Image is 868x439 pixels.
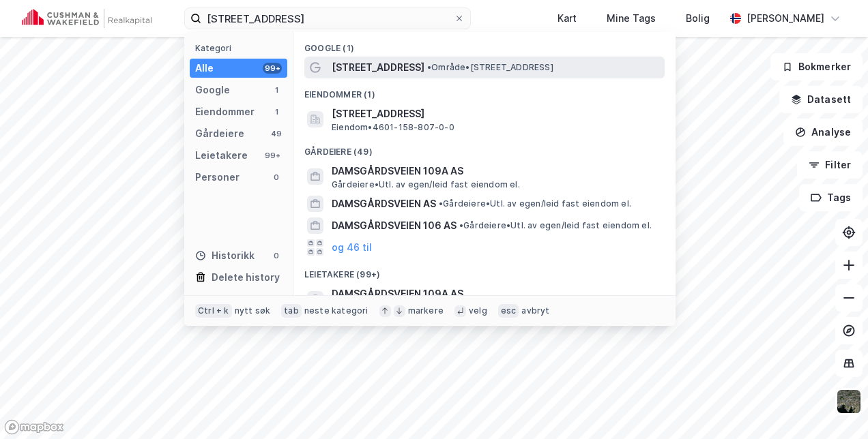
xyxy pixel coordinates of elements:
div: 99+ [263,63,282,74]
div: Ctrl + k [195,304,232,318]
button: Filter [797,151,863,179]
div: 1 [271,85,282,95]
input: Søk på adresse, matrikkel, gårdeiere, leietakere eller personer [201,8,454,29]
div: Kart [558,10,577,27]
div: markere [408,305,444,316]
span: Gårdeiere • Utl. av egen/leid fast eiendom el. [332,179,520,190]
div: Delete history [212,269,280,286]
span: Område • [STREET_ADDRESS] [427,62,553,73]
iframe: Chat Widget [800,374,868,439]
div: Google [195,82,230,98]
div: tab [281,304,302,318]
div: Personer [195,169,240,185]
div: Gårdeiere [195,125,244,142]
div: 99+ [263,150,282,161]
span: [STREET_ADDRESS] [332,106,659,122]
div: Leietakere (99+) [293,258,676,283]
button: og 46 til [332,239,372,256]
div: neste kategori [304,305,368,316]
div: Historikk [195,247,255,264]
button: Analyse [783,119,863,146]
span: • [459,220,463,230]
span: DAMSGÅRDSVEIEN 109A AS [332,163,659,179]
span: • [439,198,443,209]
button: Datasett [779,86,863,113]
div: 49 [271,128,282,139]
div: Kontrollprogram for chat [800,374,868,439]
span: DAMSGÅRDSVEIEN 106 AS [332,217,457,234]
span: DAMSGÅRDSVEIEN 109A AS [332,286,659,302]
span: [STREET_ADDRESS] [332,59,424,76]
div: Eiendommer [195,104,255,120]
span: Eiendom • 4601-158-807-0-0 [332,122,454,133]
div: Gårdeiere (49) [293,136,676,160]
div: Eiendommer (1) [293,78,676,103]
div: Mine Tags [607,10,656,27]
div: 1 [271,106,282,117]
span: Gårdeiere • Utl. av egen/leid fast eiendom el. [459,220,652,231]
div: Leietakere [195,147,248,164]
a: Mapbox homepage [4,419,64,435]
div: Kategori [195,43,287,53]
div: esc [498,304,519,318]
button: Tags [799,184,863,211]
div: nytt søk [235,305,271,316]
div: Bolig [686,10,710,27]
button: Bokmerker [770,53,863,80]
div: 0 [271,250,282,261]
span: • [427,62,431,72]
div: 0 [271,172,282,183]
div: velg [469,305,487,316]
img: cushman-wakefield-realkapital-logo.202ea83816669bd177139c58696a8fa1.svg [22,9,151,28]
div: avbryt [521,305,549,316]
span: DAMSGÅRDSVEIEN AS [332,196,436,212]
div: [PERSON_NAME] [747,10,824,27]
div: Google (1) [293,32,676,57]
span: Gårdeiere • Utl. av egen/leid fast eiendom el. [439,198,631,209]
div: Alle [195,60,214,76]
